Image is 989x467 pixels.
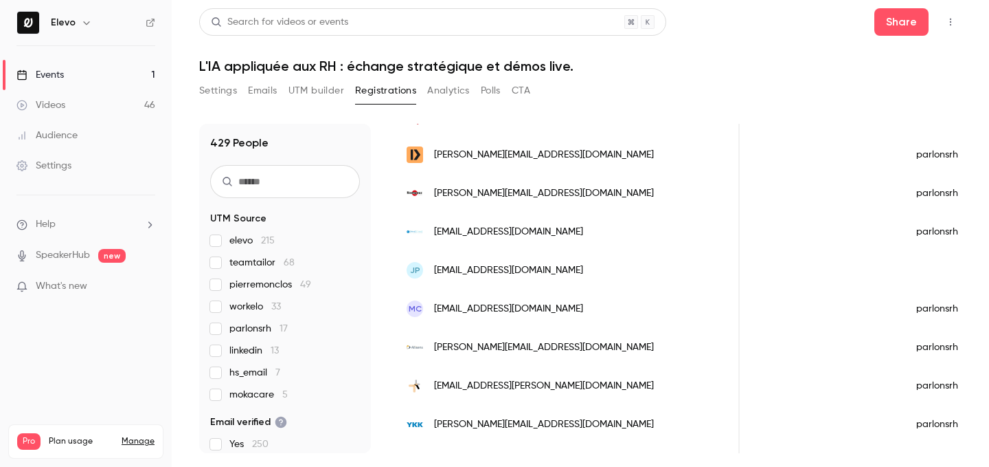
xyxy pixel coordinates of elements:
[300,280,311,290] span: 49
[51,16,76,30] h6: Elevo
[407,224,423,240] img: stimul-conseil.fr
[16,129,78,142] div: Audience
[210,212,266,226] span: UTM Source
[199,58,962,74] h1: L'IA appliquée aux RH : échange stratégique et démos live.
[17,433,41,450] span: Pro
[229,344,279,358] span: linkedin
[229,256,295,270] span: teamtailor
[407,146,423,163] img: playplay.com
[275,368,280,378] span: 7
[282,390,288,400] span: 5
[481,80,501,102] button: Polls
[407,185,423,202] img: krampouz.com
[434,302,583,316] span: [EMAIL_ADDRESS][DOMAIN_NAME]
[36,248,90,263] a: SpeakerHub
[355,80,416,102] button: Registrations
[407,422,423,427] img: ykk.com
[434,263,583,278] span: [EMAIL_ADDRESS][DOMAIN_NAME]
[211,15,348,30] div: Search for videos or events
[434,417,654,432] span: [PERSON_NAME][EMAIL_ADDRESS][DOMAIN_NAME]
[16,217,155,232] li: help-dropdown-opener
[252,439,269,449] span: 250
[229,388,288,402] span: mokacare
[16,98,65,112] div: Videos
[407,378,423,394] img: cofabrikrh.fr
[229,278,311,292] span: pierremonclos
[271,346,279,356] span: 13
[434,186,654,201] span: [PERSON_NAME][EMAIL_ADDRESS][DOMAIN_NAME]
[49,436,113,447] span: Plan usage
[229,234,275,248] span: elevo
[16,68,64,82] div: Events
[284,258,295,268] span: 68
[427,80,470,102] button: Analytics
[17,12,39,34] img: Elevo
[98,249,126,263] span: new
[288,80,344,102] button: UTM builder
[229,437,269,451] span: Yes
[434,225,583,239] span: [EMAIL_ADDRESS][DOMAIN_NAME]
[409,303,422,315] span: MC
[210,415,287,429] span: Email verified
[199,80,237,102] button: Settings
[122,436,155,447] a: Manage
[434,148,654,162] span: [PERSON_NAME][EMAIL_ADDRESS][DOMAIN_NAME]
[210,135,269,151] h1: 429 People
[36,217,56,232] span: Help
[512,80,530,102] button: CTA
[434,340,654,355] span: [PERSON_NAME][EMAIL_ADDRESS][DOMAIN_NAME]
[16,159,71,173] div: Settings
[248,80,277,102] button: Emails
[410,264,420,276] span: JP
[229,366,280,380] span: hs_email
[229,322,288,336] span: parlonsrh
[261,236,275,246] span: 215
[434,379,654,393] span: [EMAIL_ADDRESS][PERSON_NAME][DOMAIN_NAME]
[36,279,87,294] span: What's new
[271,302,281,312] span: 33
[874,8,929,36] button: Share
[229,300,281,314] span: workelo
[280,324,288,334] span: 17
[407,339,423,356] img: allisens.fr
